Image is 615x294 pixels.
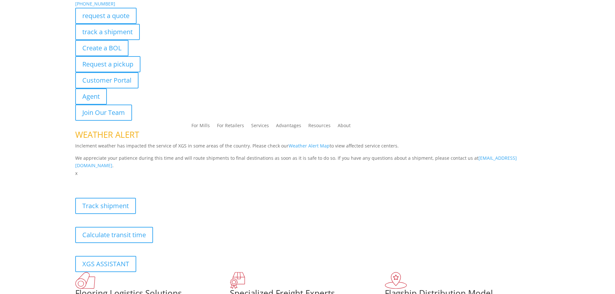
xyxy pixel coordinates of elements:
b: Visibility, transparency, and control for your entire supply chain. [75,178,219,184]
a: Create a BOL [75,40,128,56]
p: x [75,169,540,177]
a: track a shipment [75,24,140,40]
p: Inclement weather has impacted the service of XGS in some areas of the country. Please check our ... [75,142,540,154]
a: Weather Alert Map [289,143,330,149]
a: Request a pickup [75,56,140,72]
img: xgs-icon-total-supply-chain-intelligence-red [75,272,95,289]
a: Track shipment [75,198,136,214]
a: Advantages [276,123,301,130]
a: Customer Portal [75,72,138,88]
a: Calculate transit time [75,227,153,243]
a: Join Our Team [75,105,132,121]
img: xgs-icon-flagship-distribution-model-red [385,272,407,289]
span: WEATHER ALERT [75,129,139,140]
a: XGS ASSISTANT [75,256,136,272]
a: About [338,123,351,130]
p: We appreciate your patience during this time and will route shipments to final destinations as so... [75,154,540,170]
a: request a quote [75,8,137,24]
a: Resources [308,123,331,130]
a: For Retailers [217,123,244,130]
a: For Mills [191,123,210,130]
a: [PHONE_NUMBER] [75,1,115,7]
a: Agent [75,88,107,105]
a: Services [251,123,269,130]
img: xgs-icon-focused-on-flooring-red [230,272,245,289]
